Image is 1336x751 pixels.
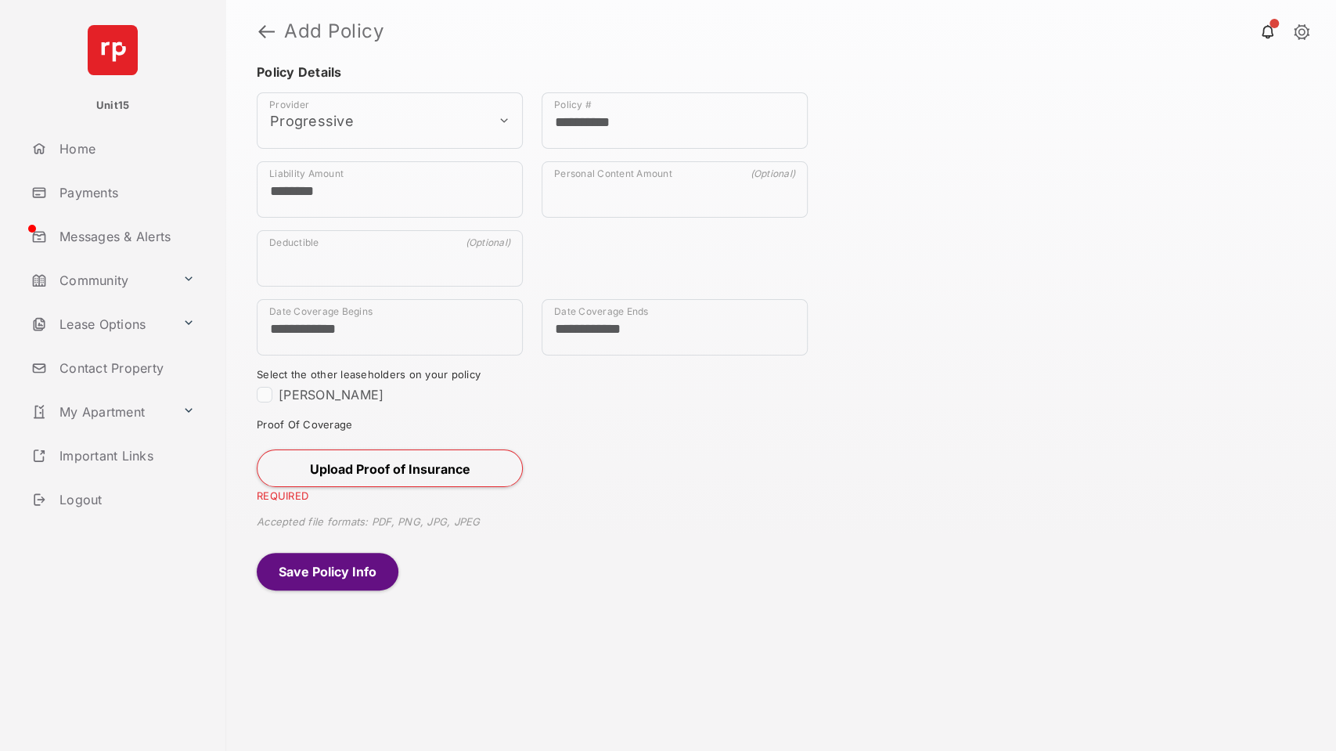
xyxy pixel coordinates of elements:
label: [PERSON_NAME] [279,387,384,403]
img: svg+xml;base64,PHN2ZyB4bWxucz0iaHR0cDovL3d3dy53My5vcmcvMjAwMC9zdmciIHdpZHRoPSI2NCIgaGVpZ2h0PSI2NC... [88,25,138,75]
span: Select the other leaseholders on your policy [257,368,808,381]
a: Important Links [25,437,201,475]
button: Save Policy Info [257,553,398,590]
a: Lease Options [25,305,176,343]
a: Contact Property [25,349,225,387]
span: Proof Of Coverage [257,418,808,431]
a: Home [25,130,225,168]
span: Accepted file formats: PDF, PNG, JPG, JPEG [257,515,523,528]
a: Community [25,262,176,299]
p: Unit15 [96,98,130,114]
a: Messages & Alerts [25,218,225,255]
h2: Policy Details [257,64,1305,80]
a: Payments [25,174,225,211]
button: Upload Proof of Insurance [257,450,523,487]
strong: Add Policy [284,22,384,41]
a: Logout [25,481,225,518]
a: My Apartment [25,393,176,431]
span: REQUIRED [257,489,308,502]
